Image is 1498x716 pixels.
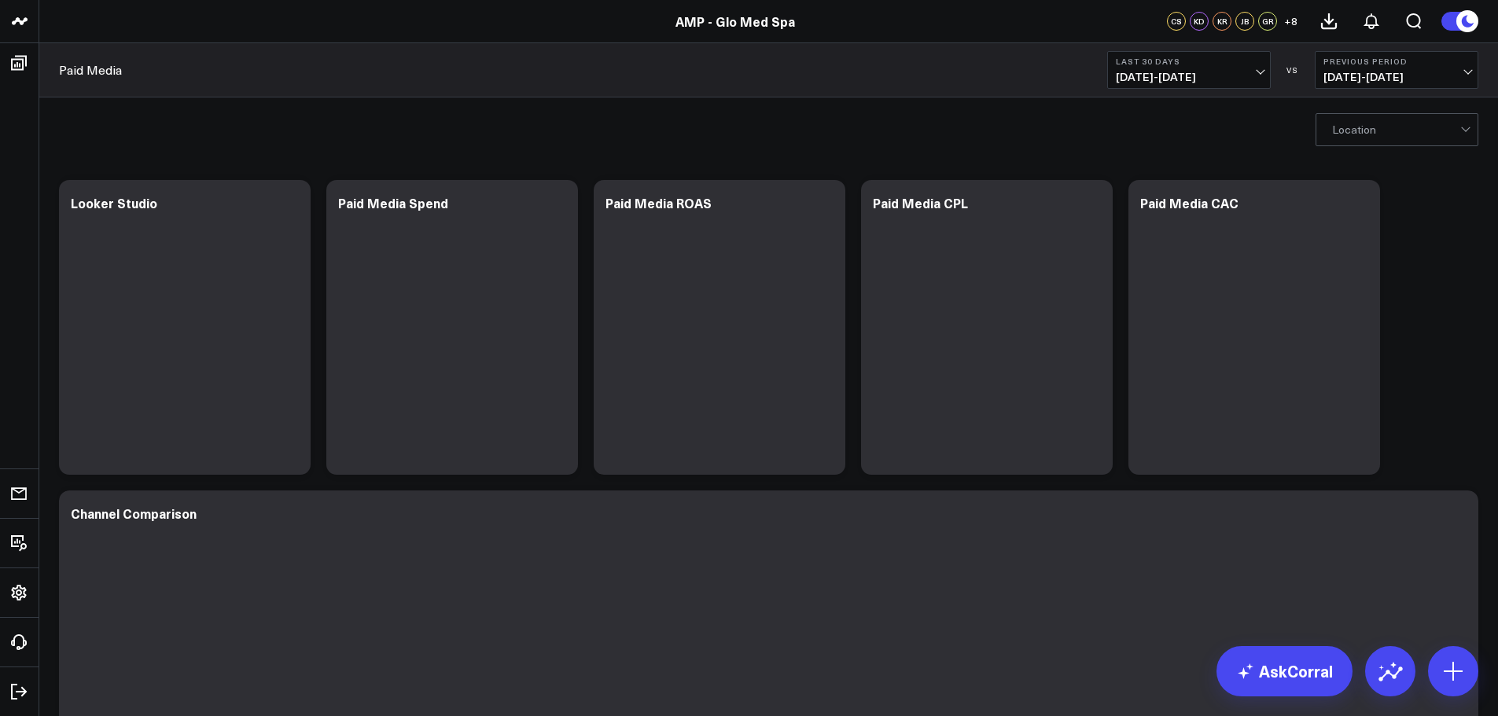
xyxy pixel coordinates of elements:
div: CS [1167,12,1186,31]
div: KR [1213,12,1231,31]
div: Paid Media CPL [873,194,968,211]
div: Paid Media ROAS [605,194,712,211]
button: Last 30 Days[DATE]-[DATE] [1107,51,1271,89]
span: [DATE] - [DATE] [1116,71,1262,83]
div: KD [1190,12,1209,31]
div: Channel Comparison [71,505,197,522]
button: Previous Period[DATE]-[DATE] [1315,51,1478,89]
div: JB [1235,12,1254,31]
a: AskCorral [1216,646,1353,696]
div: Paid Media CAC [1140,194,1239,211]
div: VS [1279,65,1307,75]
button: +8 [1281,12,1300,31]
a: AMP - Glo Med Spa [675,13,795,30]
b: Previous Period [1323,57,1470,66]
b: Last 30 Days [1116,57,1262,66]
span: + 8 [1284,16,1297,27]
a: Paid Media [59,61,122,79]
div: Looker Studio [71,194,157,211]
div: GR [1258,12,1277,31]
span: [DATE] - [DATE] [1323,71,1470,83]
div: Paid Media Spend [338,194,448,211]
